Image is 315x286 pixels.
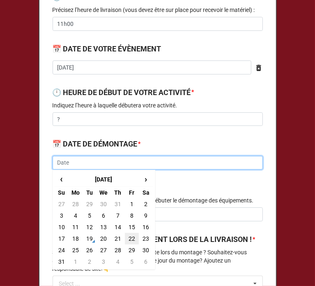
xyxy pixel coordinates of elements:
[53,196,263,205] p: Précisez l’heure où notre équipe pourra débuter le démontage des équipements.
[111,210,125,221] td: 7
[69,198,83,210] td: 28
[125,221,139,233] td: 15
[69,187,83,198] th: Mo
[97,244,110,256] td: 27
[69,244,83,256] td: 25
[69,210,83,221] td: 4
[53,248,263,273] p: Serez-vous la personne présente sur le site lors du montage ? Souhaitez-vous ajouter une autre pe...
[139,210,153,221] td: 9
[83,221,97,233] td: 12
[53,43,161,55] label: 📅 DATE DE VOTRE ÉVÈNEMENT
[97,221,110,233] td: 13
[55,198,69,210] td: 27
[111,198,125,210] td: 31
[55,244,69,256] td: 24
[55,210,69,221] td: 3
[125,244,139,256] td: 29
[53,87,191,98] label: 🕛 HEURE DE DÉBUT DE VOTRE ACTIVITÉ
[139,256,153,267] td: 6
[97,187,110,198] th: We
[55,221,69,233] td: 10
[69,172,139,187] th: [DATE]
[125,256,139,267] td: 5
[97,233,110,244] td: 20
[69,233,83,244] td: 18
[139,172,152,186] span: ›
[69,221,83,233] td: 11
[97,198,110,210] td: 30
[111,233,125,244] td: 21
[83,210,97,221] td: 5
[139,221,153,233] td: 16
[55,172,68,186] span: ‹
[55,233,69,244] td: 17
[139,187,153,198] th: Sa
[53,101,263,109] p: Indiquez l’heure à laquelle débutera votre activité.
[139,198,153,210] td: 2
[111,221,125,233] td: 14
[83,187,97,198] th: Tu
[83,233,97,244] td: 19
[125,187,139,198] th: Fr
[83,198,97,210] td: 29
[111,187,125,198] th: Th
[53,138,138,150] label: 📅 DATE DE DÉMONTAGE
[111,256,125,267] td: 4
[53,6,263,14] p: Précisez l’heure de livraison (vous devez être sur place pour recevoir le matériel) :
[53,156,263,170] input: Date
[83,256,97,267] td: 2
[83,244,97,256] td: 26
[55,187,69,198] th: Su
[97,210,110,221] td: 6
[139,233,153,244] td: 23
[139,244,153,256] td: 30
[69,256,83,267] td: 1
[125,198,139,210] td: 1
[125,210,139,221] td: 8
[55,256,69,267] td: 31
[111,244,125,256] td: 28
[53,60,251,74] input: Date
[97,256,110,267] td: 3
[125,233,139,244] td: 22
